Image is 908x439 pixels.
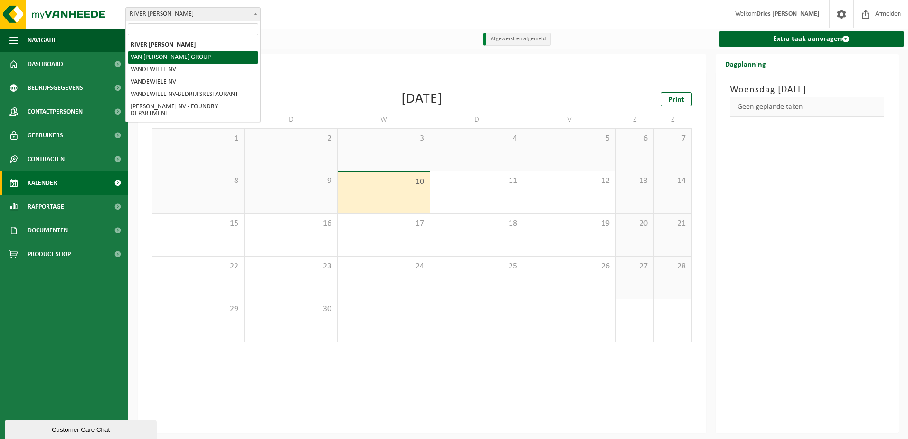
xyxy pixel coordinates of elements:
span: RIVER MILLS [125,7,261,21]
span: 6 [621,134,649,144]
td: D [430,111,523,128]
span: 2 [249,134,332,144]
li: RIVER [PERSON_NAME] [128,39,258,51]
span: 19 [528,219,611,229]
span: RIVER MILLS [126,8,260,21]
li: Afgewerkt en afgemeld [483,33,551,46]
span: 17 [342,219,425,229]
span: 15 [157,219,239,229]
li: VANDEWIELE NV [128,64,258,76]
span: Bedrijfsgegevens [28,76,83,100]
span: Dashboard [28,52,63,76]
span: 14 [659,176,687,186]
span: 21 [659,219,687,229]
span: 18 [435,219,518,229]
span: 25 [435,261,518,272]
td: W [338,111,430,128]
div: Geen geplande taken [730,97,885,117]
span: Gebruikers [28,124,63,147]
a: Extra taak aanvragen [719,31,905,47]
span: 1 [157,134,239,144]
span: Rapportage [28,195,64,219]
span: 22 [157,261,239,272]
span: 20 [621,219,649,229]
span: 5 [528,134,611,144]
span: Kalender [28,171,57,195]
span: Navigatie [28,29,57,52]
span: 4 [435,134,518,144]
li: VAN [PERSON_NAME] GROUP [128,51,258,64]
span: 26 [528,261,611,272]
span: 27 [621,261,649,272]
span: 8 [157,176,239,186]
span: 12 [528,176,611,186]
li: [PERSON_NAME] NV - FOUNDRY DEPARTMENT [128,101,258,120]
li: VANDEWIELE NV-BEDRIJFSRESTAURANT [128,88,258,101]
h2: Dagplanning [716,54,776,73]
span: Documenten [28,219,68,242]
span: 30 [249,304,332,315]
td: V [523,111,616,128]
span: 23 [249,261,332,272]
span: 9 [249,176,332,186]
span: Contactpersonen [28,100,83,124]
span: 7 [659,134,687,144]
li: VANDEWIELE NV [128,76,258,88]
div: [DATE] [401,92,443,106]
span: 16 [249,219,332,229]
span: 13 [621,176,649,186]
h3: Woensdag [DATE] [730,83,885,97]
span: Product Shop [28,242,71,266]
span: 29 [157,304,239,315]
td: D [245,111,337,128]
span: 10 [342,177,425,187]
span: 3 [342,134,425,144]
span: 11 [435,176,518,186]
span: Print [668,96,684,104]
span: 28 [659,261,687,272]
td: Z [654,111,692,128]
strong: Dries [PERSON_NAME] [757,10,820,18]
span: Contracten [28,147,65,171]
span: 24 [342,261,425,272]
a: Print [661,92,692,106]
iframe: chat widget [5,418,159,439]
td: Z [616,111,654,128]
